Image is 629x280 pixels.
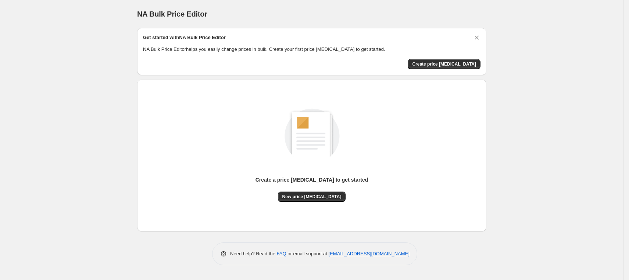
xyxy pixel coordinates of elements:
[408,59,480,69] button: Create price change job
[473,34,480,41] button: Dismiss card
[137,10,207,18] span: NA Bulk Price Editor
[329,251,410,256] a: [EMAIL_ADDRESS][DOMAIN_NAME]
[286,251,329,256] span: or email support at
[412,61,476,67] span: Create price [MEDICAL_DATA]
[255,176,368,183] p: Create a price [MEDICAL_DATA] to get started
[278,192,346,202] button: New price [MEDICAL_DATA]
[230,251,277,256] span: Need help? Read the
[282,194,342,200] span: New price [MEDICAL_DATA]
[143,34,226,41] h2: Get started with NA Bulk Price Editor
[143,46,480,53] p: NA Bulk Price Editor helps you easily change prices in bulk. Create your first price [MEDICAL_DAT...
[277,251,286,256] a: FAQ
